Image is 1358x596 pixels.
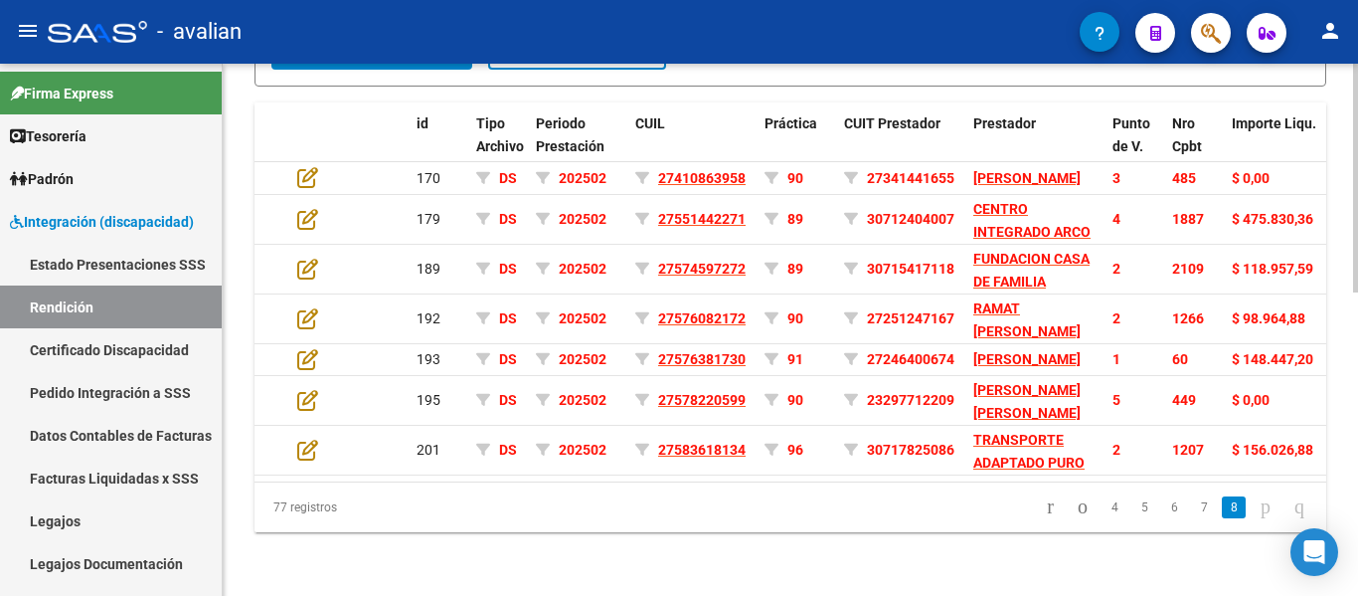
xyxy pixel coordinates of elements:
[787,392,803,408] span: 90
[1232,261,1313,277] span: $ 118.957,59
[973,115,1036,131] span: Prestador
[417,439,460,462] div: 201
[787,211,803,227] span: 89
[1232,310,1305,326] span: $ 98.964,88
[409,102,468,190] datatable-header-cell: id
[1069,497,1097,518] a: go to previous page
[417,208,460,231] div: 179
[499,392,517,408] span: DS
[255,483,465,532] div: 77 registros
[1112,261,1120,277] span: 2
[627,102,757,190] datatable-header-cell: CUIL
[559,442,606,458] span: 202502
[499,261,517,277] span: DS
[867,442,954,458] span: 30717825086
[1222,497,1246,518] a: 8
[1172,351,1188,367] span: 60
[499,351,517,367] span: DS
[1172,392,1196,408] span: 449
[1112,351,1120,367] span: 1
[757,102,836,190] datatable-header-cell: Práctica
[417,258,460,281] div: 189
[1232,170,1270,186] span: $ 0,00
[1232,392,1270,408] span: $ 0,00
[973,351,1081,367] span: [PERSON_NAME]
[528,102,627,190] datatable-header-cell: Periodo Prestación
[1172,115,1202,154] span: Nro Cpbt
[867,170,954,186] span: 27341441655
[417,167,460,190] div: 170
[1112,211,1120,227] span: 4
[10,211,194,233] span: Integración (discapacidad)
[1132,497,1156,518] a: 5
[1290,528,1338,576] div: Open Intercom Messenger
[973,170,1081,186] span: [PERSON_NAME]
[867,211,954,227] span: 30712404007
[559,310,606,326] span: 202502
[559,211,606,227] span: 202502
[973,300,1081,339] span: RAMAT [PERSON_NAME]
[658,351,746,367] span: 27576381730
[1162,497,1186,518] a: 6
[658,170,746,186] span: 27410863958
[635,115,665,131] span: CUIL
[1318,19,1342,43] mat-icon: person
[1219,491,1249,524] li: page 8
[559,351,606,367] span: 202502
[499,442,517,458] span: DS
[10,83,113,104] span: Firma Express
[1252,497,1279,518] a: go to next page
[787,310,803,326] span: 90
[1112,310,1120,326] span: 2
[1172,211,1204,227] span: 1887
[867,310,954,326] span: 27251247167
[559,170,606,186] span: 202502
[867,261,954,277] span: 30715417118
[1192,497,1216,518] a: 7
[1172,261,1204,277] span: 2109
[787,170,803,186] span: 90
[965,102,1104,190] datatable-header-cell: Prestador
[1104,102,1164,190] datatable-header-cell: Punto de V.
[1103,497,1126,518] a: 4
[1232,442,1313,458] span: $ 156.026,88
[1112,442,1120,458] span: 2
[867,392,954,408] span: 23297712209
[417,307,460,330] div: 192
[1112,170,1120,186] span: 3
[973,201,1091,263] span: CENTRO INTEGRADO ARCO IRIS S.R.L.
[157,10,242,54] span: - avalian
[1129,491,1159,524] li: page 5
[658,392,746,408] span: 27578220599
[468,102,528,190] datatable-header-cell: Tipo Archivo
[1172,442,1204,458] span: 1207
[499,170,517,186] span: DS
[1038,497,1063,518] a: go to first page
[417,389,460,412] div: 195
[476,115,524,154] span: Tipo Archivo
[787,442,803,458] span: 96
[658,442,746,458] span: 27583618134
[1224,102,1333,190] datatable-header-cell: Importe Liqu.
[10,168,74,190] span: Padrón
[973,382,1081,421] span: [PERSON_NAME] [PERSON_NAME]
[536,115,604,154] span: Periodo Prestación
[559,392,606,408] span: 202502
[844,115,940,131] span: CUIT Prestador
[1164,102,1224,190] datatable-header-cell: Nro Cpbt
[1112,115,1150,154] span: Punto de V.
[417,348,460,371] div: 193
[499,211,517,227] span: DS
[1172,170,1196,186] span: 485
[787,351,803,367] span: 91
[836,102,965,190] datatable-header-cell: CUIT Prestador
[1285,497,1313,518] a: go to last page
[499,310,517,326] span: DS
[973,432,1085,494] span: TRANSPORTE ADAPTADO PURO AMOR MDP S.A
[16,19,40,43] mat-icon: menu
[1112,392,1120,408] span: 5
[658,211,746,227] span: 27551442271
[1159,491,1189,524] li: page 6
[1172,310,1204,326] span: 1266
[867,351,954,367] span: 27246400674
